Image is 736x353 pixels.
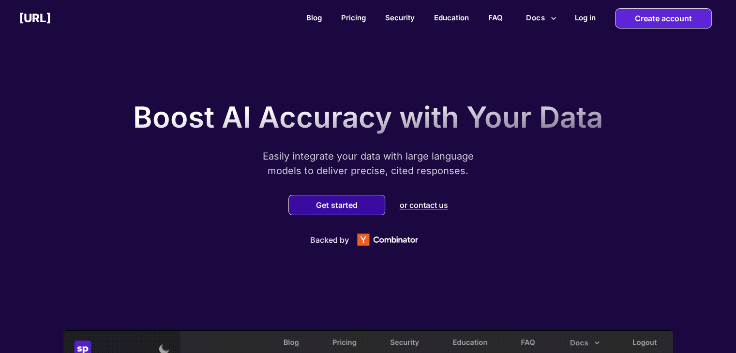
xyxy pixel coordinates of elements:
[341,13,366,22] a: Pricing
[19,11,51,25] h2: [URL]
[306,13,322,22] a: Blog
[385,13,415,22] a: Security
[349,228,426,251] img: Y Combinator logo
[247,149,489,178] p: Easily integrate your data with large language models to deliver precise, cited responses.
[575,13,596,22] h2: Log in
[522,9,560,27] button: more
[133,100,603,134] p: Boost AI Accuracy with Your Data
[635,9,692,28] p: Create account
[488,13,503,22] a: FAQ
[400,200,448,210] p: or contact us
[310,235,349,245] p: Backed by
[434,13,469,22] a: Education
[313,200,360,210] button: Get started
